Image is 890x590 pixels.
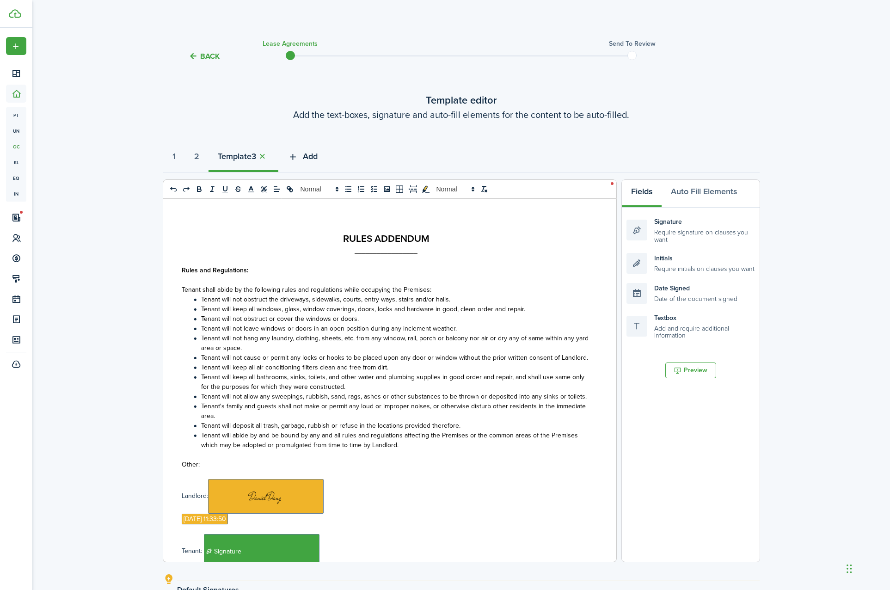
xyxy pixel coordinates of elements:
button: italic [206,184,219,195]
wizard-step-header-title: Template editor [163,92,760,108]
a: un [6,123,26,139]
span: Tenant will not allow any sweepings, rubbish, sand, rags, ashes or other substances to be thrown ... [201,392,587,401]
button: link [283,184,296,195]
span: Tenant will not cause or permit any locks or hooks to be placed upon any door or window without t... [201,353,588,363]
span: Tenant will not obstruct the driveways, sidewalks, courts, entry ways, stairs and/or halls. [201,295,450,304]
strong: RULES ADDENDUM [343,231,430,246]
wizard-step-header-description: Add the text-boxes, signature and auto-fill elements for the content to be auto-filled. [163,108,760,122]
span: Tenant will keep all air conditioning filters clean and free from dirt. [201,363,388,372]
a: pt [6,107,26,123]
span: Other: [182,460,200,469]
a: eq [6,170,26,186]
span: Add [303,150,318,163]
p: Landlord: [182,479,591,514]
span: Tenant will deposit all trash, garbage, rubbish or refuse in the locations provided therefore. [201,421,460,430]
i: outline [163,574,175,585]
strong: Template [218,150,252,163]
span: Tenant will abide by and be bound by any and all rules and regulations affecting the Premises or ... [201,430,578,450]
h3: Send to review [609,39,656,49]
strong: Rules and Regulations: [182,265,248,275]
img: TenantCloud [9,9,21,18]
div: Drag [847,555,852,583]
iframe: Chat Widget [844,546,890,590]
span: Tenant will keep all windows, glass, window coverings, doors, locks and hardware in good, clean o... [201,304,525,314]
span: Tenant shall abide by the following rules and regulations while occupying the Premises: [182,285,431,295]
button: Preview [665,363,716,378]
button: Open menu [6,37,26,55]
button: toggleMarkYellow: markYellow [419,184,432,195]
button: list: bullet [342,184,355,195]
button: clean [478,184,491,195]
button: bold [193,184,206,195]
span: Tenant will not leave windows or doors in an open position during any inclement weather. [201,324,457,333]
span: Tenant will not hang any laundry, clothing, sheets, etc. from any window, rail, porch or balcony ... [201,333,589,353]
button: undo: undo [167,184,180,195]
button: Back [189,51,220,61]
button: table-better [393,184,406,195]
a: oc [6,139,26,154]
p: Tenant: [182,534,591,569]
button: Add [278,145,327,172]
button: Close tab [256,151,269,162]
strong: _________________ [355,246,417,256]
strong: 1 [172,150,176,163]
strong: 3 [252,150,256,163]
span: Tenant's family and guests shall not make or permit any loud or improper noises, or otherwise dis... [201,401,586,421]
button: image [381,184,393,195]
button: Auto Fill Elements [662,180,746,208]
a: kl [6,154,26,170]
button: redo: redo [180,184,193,195]
button: list: check [368,184,381,195]
button: list: ordered [355,184,368,195]
a: in [6,186,26,202]
span: Tenant will keep all bathrooms, sinks, toilets, and other water and plumbing supplies in good ord... [201,372,584,392]
button: Fields [622,180,662,208]
h3: Lease Agreements [263,39,318,49]
span: Tenant will not obstruct or cover the windows or doors. [201,314,359,324]
button: underline [219,184,232,195]
button: pageBreak [406,184,419,195]
strong: 2 [194,150,199,163]
button: strike [232,184,245,195]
